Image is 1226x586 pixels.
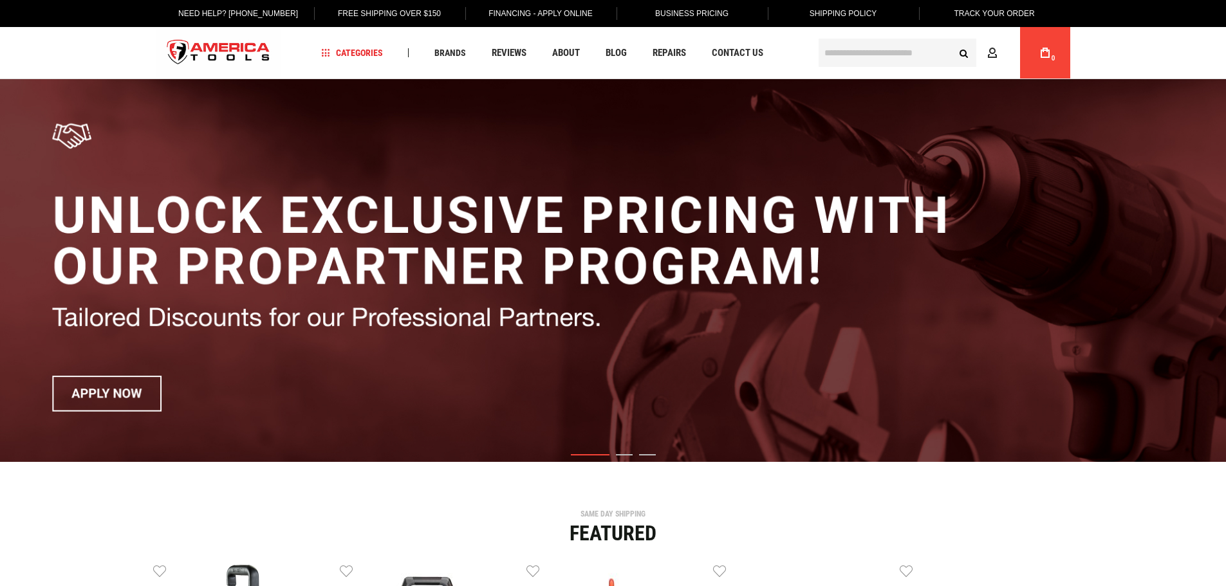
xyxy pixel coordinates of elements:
[153,510,1073,518] div: SAME DAY SHIPPING
[600,44,633,62] a: Blog
[653,48,686,58] span: Repairs
[546,44,586,62] a: About
[429,44,472,62] a: Brands
[156,29,281,77] img: America Tools
[321,48,383,57] span: Categories
[647,44,692,62] a: Repairs
[706,44,769,62] a: Contact Us
[486,44,532,62] a: Reviews
[552,48,580,58] span: About
[434,48,466,57] span: Brands
[606,48,627,58] span: Blog
[156,29,281,77] a: store logo
[712,48,763,58] span: Contact Us
[1052,55,1055,62] span: 0
[492,48,526,58] span: Reviews
[810,9,877,18] span: Shipping Policy
[315,44,389,62] a: Categories
[153,523,1073,544] div: Featured
[952,41,976,65] button: Search
[1033,27,1057,78] a: 0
